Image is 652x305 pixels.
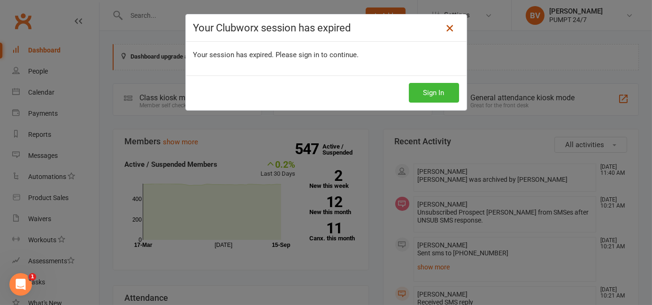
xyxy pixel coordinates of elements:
[193,22,459,34] h4: Your Clubworx session has expired
[442,21,457,36] a: Close
[9,273,32,296] iframe: Intercom live chat
[29,273,36,281] span: 1
[409,83,459,103] button: Sign In
[193,51,359,59] span: Your session has expired. Please sign in to continue.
